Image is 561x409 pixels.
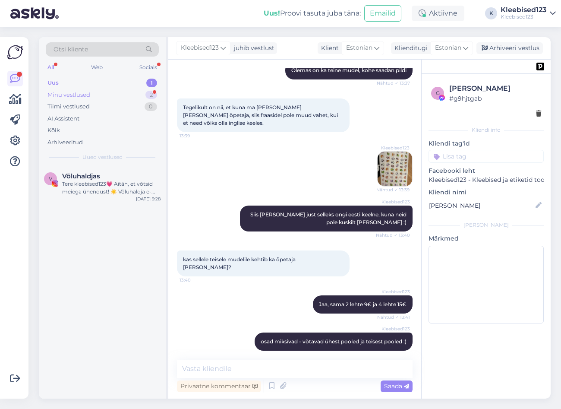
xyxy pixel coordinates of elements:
span: Kleebised123 [378,326,410,332]
p: Märkmed [429,234,544,243]
span: Võluhaldjas [62,172,100,180]
div: Arhiveeritud [47,138,83,147]
span: Jaa, sama 2 lehte 9€ ja 4 lehte 15€ [319,301,407,308]
span: Nähtud ✓ 13:41 [377,314,410,320]
div: [PERSON_NAME] [449,83,541,94]
div: Uus [47,79,59,87]
img: Askly Logo [7,44,23,60]
img: pd [536,63,544,70]
p: Kleebised123 - Kleebised ja etiketid toodetele ning kleebised autodele. [429,175,544,184]
div: Privaatne kommentaar [177,380,261,392]
input: Lisa nimi [429,201,534,210]
span: Tegelikult on nii, et kuna ma [PERSON_NAME] [PERSON_NAME] õpetaja, siis fraasidel pole muud vahet... [183,104,339,126]
div: Kleebised123 [501,13,546,20]
div: Socials [138,62,159,73]
div: 1 [146,79,157,87]
input: Lisa tag [429,150,544,163]
p: Kliendi tag'id [429,139,544,148]
span: Estonian [435,43,461,53]
span: Kleebised123 [378,199,410,205]
span: 13:41 [378,351,410,358]
div: Kõik [47,126,60,135]
div: AI Assistent [47,114,79,123]
span: kas sellele teisele mudelile kehtib ka õpetaja [PERSON_NAME]? [183,256,297,270]
div: Minu vestlused [47,91,90,99]
div: Kleebised123 [501,6,546,13]
div: Proovi tasuta juba täna: [264,8,361,19]
div: Tere kleebised123💗 Aitäh, et võtsid meiega ühendust! ☀️ Võluhaldja e-[PERSON_NAME] tööaeg on esma... [62,180,161,196]
div: Kliendi info [429,126,544,134]
span: Kleebised123 [378,289,410,295]
span: osad miksivad - võtavad ühest pooled ja teisest pooled :) [261,338,407,345]
div: K [485,7,497,19]
span: Otsi kliente [54,45,88,54]
b: Uus! [264,9,280,17]
p: Facebooki leht [429,166,544,175]
span: Estonian [346,43,372,53]
span: Kleebised123 [181,43,219,53]
span: Nähtud ✓ 13:40 [376,232,410,238]
div: 0 [145,102,157,111]
span: Uued vestlused [82,153,123,161]
span: Nähtud ✓ 13:39 [376,187,410,193]
span: Siis [PERSON_NAME] just selleks ongi eesti keelne, kuna neid pole kuskilt [PERSON_NAME] :) [250,211,408,225]
a: Kleebised123Kleebised123 [501,6,556,20]
div: Klienditugi [391,44,428,53]
span: g [436,90,440,96]
div: Arhiveeri vestlus [476,42,543,54]
div: juhib vestlust [230,44,274,53]
span: V [49,175,52,182]
span: Kleebised123 [377,145,410,151]
button: Emailid [364,5,401,22]
div: [PERSON_NAME] [429,221,544,229]
div: Web [89,62,104,73]
div: # g9hjtgab [449,94,541,103]
span: Olemas on ka teine mudel, kohe saadan pildi [291,67,407,73]
span: Saada [384,382,409,390]
div: Tiimi vestlused [47,102,90,111]
span: 13:40 [180,277,212,283]
span: 13:39 [180,133,212,139]
div: All [46,62,56,73]
div: Klient [318,44,339,53]
div: Aktiivne [412,6,464,21]
div: 2 [145,91,157,99]
p: Kliendi nimi [429,188,544,197]
img: Attachment [378,152,412,186]
span: Nähtud ✓ 13:37 [377,80,410,86]
div: [DATE] 9:28 [136,196,161,202]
